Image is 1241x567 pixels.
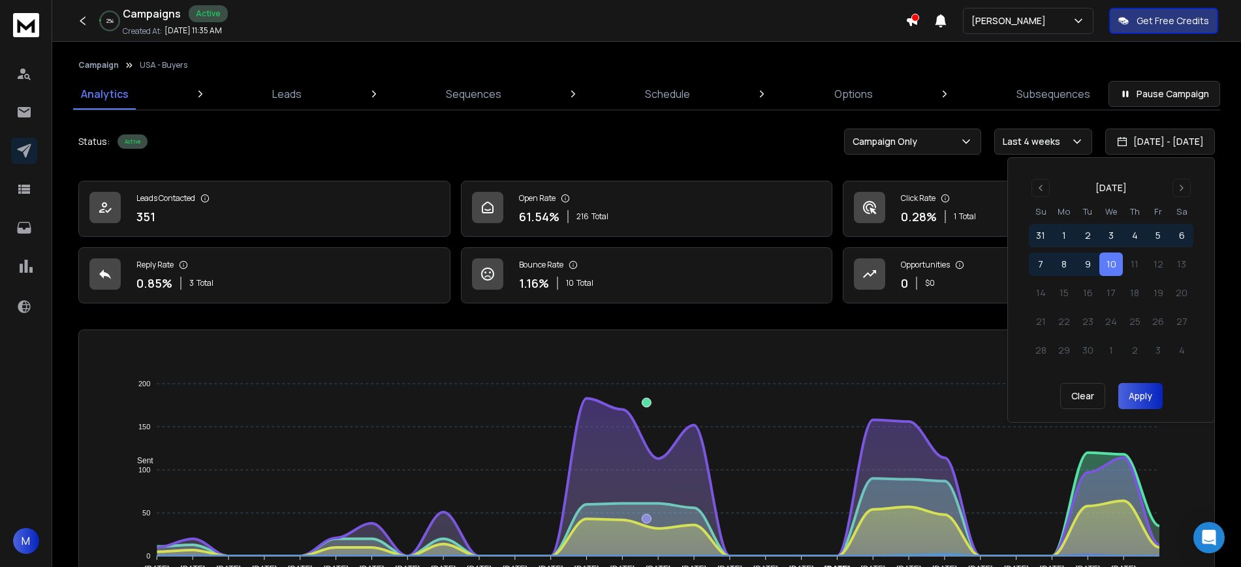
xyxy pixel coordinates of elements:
[78,181,450,237] a: Leads Contacted351
[1137,14,1209,27] p: Get Free Credits
[1109,8,1218,34] button: Get Free Credits
[519,207,559,226] p: 61.54 %
[189,5,228,22] div: Active
[971,14,1051,27] p: [PERSON_NAME]
[138,380,150,388] tspan: 200
[196,278,213,288] span: Total
[13,528,39,554] button: M
[1146,205,1170,219] th: Friday
[576,211,589,222] span: 216
[519,260,563,270] p: Bounce Rate
[843,181,1215,237] a: Click Rate0.28%1Total
[1099,253,1123,276] button: 10
[142,509,150,517] tspan: 50
[189,278,194,288] span: 3
[78,135,110,148] p: Status:
[1118,383,1163,409] button: Apply
[1099,224,1123,247] button: 3
[272,86,302,102] p: Leads
[106,17,114,25] p: 2 %
[73,78,136,110] a: Analytics
[1172,179,1191,197] button: Go to next month
[826,78,881,110] a: Options
[1052,253,1076,276] button: 8
[1193,522,1225,553] div: Open Intercom Messenger
[1052,205,1076,219] th: Monday
[1076,224,1099,247] button: 2
[78,247,450,303] a: Reply Rate0.85%3Total
[438,78,509,110] a: Sequences
[461,181,833,237] a: Open Rate61.54%216Total
[843,247,1215,303] a: Opportunities0$0
[140,60,187,70] p: USA - Buyers
[959,211,976,222] span: Total
[138,466,150,474] tspan: 100
[901,207,937,226] p: 0.28 %
[591,211,608,222] span: Total
[853,135,922,148] p: Campaign Only
[13,13,39,37] img: logo
[146,552,150,560] tspan: 0
[1108,81,1220,107] button: Pause Campaign
[834,86,873,102] p: Options
[123,26,162,37] p: Created At:
[1105,129,1215,155] button: [DATE] - [DATE]
[576,278,593,288] span: Total
[637,78,698,110] a: Schedule
[1170,224,1193,247] button: 6
[1029,224,1052,247] button: 31
[127,456,153,465] span: Sent
[81,86,129,102] p: Analytics
[1123,224,1146,247] button: 4
[165,25,222,36] p: [DATE] 11:35 AM
[136,207,155,226] p: 351
[1123,205,1146,219] th: Thursday
[1052,224,1076,247] button: 1
[901,193,935,204] p: Click Rate
[566,278,574,288] span: 10
[1031,179,1050,197] button: Go to previous month
[1029,253,1052,276] button: 7
[1029,205,1052,219] th: Sunday
[1076,253,1099,276] button: 9
[645,86,690,102] p: Schedule
[446,86,501,102] p: Sequences
[138,423,150,431] tspan: 150
[264,78,309,110] a: Leads
[136,274,172,292] p: 0.85 %
[1076,205,1099,219] th: Tuesday
[1099,205,1123,219] th: Wednesday
[901,260,950,270] p: Opportunities
[519,193,556,204] p: Open Rate
[925,278,935,288] p: $ 0
[901,274,908,292] p: 0
[461,247,833,303] a: Bounce Rate1.16%10Total
[519,274,549,292] p: 1.16 %
[136,260,174,270] p: Reply Rate
[118,134,148,149] div: Active
[954,211,956,222] span: 1
[1146,224,1170,247] button: 5
[78,60,119,70] button: Campaign
[1003,135,1065,148] p: Last 4 weeks
[1060,383,1105,409] button: Clear
[1170,205,1193,219] th: Saturday
[136,193,195,204] p: Leads Contacted
[123,6,181,22] h1: Campaigns
[1016,86,1090,102] p: Subsequences
[1009,78,1098,110] a: Subsequences
[1095,181,1127,194] div: [DATE]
